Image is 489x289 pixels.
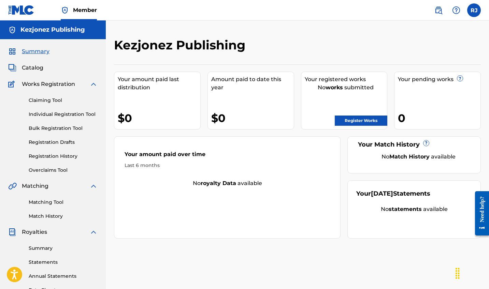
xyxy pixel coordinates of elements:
a: Individual Registration Tool [29,111,98,118]
div: No available [114,179,340,187]
div: Your Match History [356,140,472,149]
img: Matching [8,182,17,190]
a: Registration History [29,153,98,160]
div: Last 6 months [125,162,330,169]
img: Summary [8,47,16,56]
span: Royalties [22,228,47,236]
strong: statements [389,206,422,212]
img: Accounts [8,26,16,34]
div: No available [365,153,472,161]
h5: Kezjonez Publishing [20,26,85,34]
span: Matching [22,182,48,190]
img: Royalties [8,228,16,236]
span: Works Registration [22,80,75,88]
a: Matching Tool [29,199,98,206]
img: Works Registration [8,80,17,88]
a: Register Works [335,116,387,126]
div: 0 [398,110,480,126]
span: Member [73,6,97,14]
img: search [434,6,443,14]
iframe: Chat Widget [455,256,489,289]
h2: Kezjonez Publishing [114,37,249,53]
div: Your pending works [398,75,480,83]
img: help [452,6,460,14]
a: SummarySummary [8,47,49,56]
img: MLC Logo [8,5,34,15]
a: Bulk Registration Tool [29,125,98,132]
div: Drag [452,263,463,284]
div: Amount paid to date this year [211,75,294,92]
span: ? [457,76,463,81]
a: Registration Drafts [29,139,98,146]
span: Summary [22,47,49,56]
div: Your registered works [305,75,387,83]
div: No available [356,205,472,213]
iframe: Resource Center [470,184,489,243]
div: $0 [211,110,294,126]
img: expand [89,228,98,236]
img: expand [89,182,98,190]
a: Public Search [432,3,445,17]
img: Catalog [8,64,16,72]
div: User Menu [467,3,481,17]
strong: Match History [389,153,430,160]
span: Catalog [22,64,43,72]
span: [DATE] [371,190,393,197]
a: CatalogCatalog [8,64,43,72]
strong: royalty data [201,180,236,186]
img: Top Rightsholder [61,6,69,14]
div: Help [449,3,463,17]
div: Your amount paid over time [125,150,330,162]
a: Claiming Tool [29,97,98,104]
span: ? [423,140,429,146]
a: Statements [29,259,98,266]
strong: works [326,84,343,91]
img: expand [89,80,98,88]
div: Your amount paid last distribution [118,75,200,92]
div: $0 [118,110,200,126]
div: No submitted [305,83,387,92]
div: Your Statements [356,189,430,198]
a: Overclaims Tool [29,167,98,174]
a: Summary [29,245,98,252]
a: Match History [29,213,98,220]
a: Annual Statements [29,273,98,280]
